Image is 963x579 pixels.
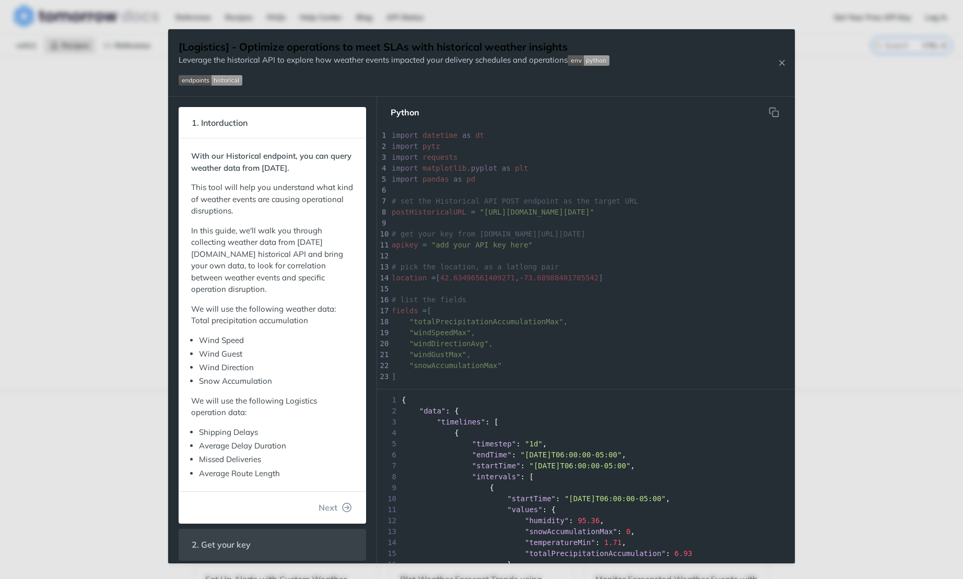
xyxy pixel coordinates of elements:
[392,230,585,238] span: # get your key from [DOMAIN_NAME][URL][DATE]
[769,107,779,117] svg: hidden
[392,274,603,282] span: [ , ]
[179,74,609,86] span: Expand image
[199,440,354,452] li: Average Delay Duration
[377,240,387,251] div: 11
[377,327,387,338] div: 19
[392,339,493,348] span: ,
[199,468,354,480] li: Average Route Length
[382,102,428,123] button: Python
[377,371,387,382] div: 23
[377,526,400,537] span: 13
[377,174,387,185] div: 5
[764,102,784,123] button: Copy
[392,208,466,216] span: postHistoricalURL
[184,113,255,133] span: 1. Intorduction
[377,305,387,316] div: 17
[392,263,559,271] span: # pick the location, as a latlong pair
[377,482,795,493] div: {
[377,196,387,207] div: 7
[310,497,360,518] button: Next
[377,163,387,174] div: 4
[377,439,400,450] span: 5
[472,451,512,459] span: "endTime"
[319,501,337,514] span: Next
[392,142,418,150] span: import
[392,164,528,172] span: .
[392,131,418,139] span: import
[392,164,418,172] span: import
[377,349,387,360] div: 21
[377,493,795,504] div: : ,
[377,207,387,218] div: 8
[377,504,795,515] div: : {
[472,440,516,448] span: "timestep"
[422,175,449,183] span: pandas
[507,505,542,514] span: "values"
[462,131,471,139] span: as
[377,450,795,460] div: : ,
[675,549,692,558] span: 6.93
[377,395,400,406] span: 1
[377,338,387,349] div: 20
[471,208,475,216] span: =
[377,493,400,504] span: 10
[604,538,622,547] span: 1.71
[377,360,387,371] div: 22
[377,406,795,417] div: : {
[377,130,387,141] div: 1
[422,306,427,315] span: =
[377,548,795,559] div: :
[422,241,427,249] span: =
[502,164,511,172] span: as
[422,142,440,150] span: pytz
[377,229,387,240] div: 10
[525,527,617,536] span: "snowAccumulationMax"
[179,40,609,54] h1: [Logistics] - Optimize operations to meet SLAs with historical weather insights
[377,185,387,196] div: 6
[377,428,400,439] span: 4
[377,515,795,526] div: : ,
[521,451,622,459] span: "[DATE]T06:00:00-05:00"
[377,515,400,526] span: 12
[626,527,630,536] span: 0
[377,537,400,548] span: 14
[377,439,795,450] div: : ,
[419,407,446,415] span: "data"
[422,153,457,161] span: requests
[392,153,418,161] span: import
[377,548,400,559] span: 15
[422,164,466,172] span: matplotlib
[199,335,354,347] li: Wind Speed
[507,494,556,503] span: "startTime"
[377,273,387,283] div: 14
[529,462,630,470] span: "[DATE]T06:00:00-05:00"
[377,471,795,482] div: : [
[377,406,400,417] span: 2
[377,428,795,439] div: {
[377,460,795,471] div: : ,
[480,208,594,216] span: "[URL][DOMAIN_NAME][DATE]"
[392,372,396,381] span: ]
[191,225,354,296] p: In this guide, we'll walk you through collecting weather data from [DATE][DOMAIN_NAME] historical...
[578,516,600,525] span: 95.36
[184,535,258,555] span: 2. Get your key
[565,494,666,503] span: "[DATE]T06:00:00-05:00"
[179,107,366,524] section: 1. IntorductionWith our Historical endpoint, you can query weather data from [DATE]. This tool wi...
[440,274,515,282] span: 42.63496561409271
[377,504,400,515] span: 11
[525,440,543,448] span: "1d"
[191,182,354,217] p: This tool will help you understand what kind of weather events are causing operational disruptions.
[524,274,598,282] span: 73.68988401705542
[409,317,563,326] span: "totalPrecipitationAccumulationMax"
[392,306,431,315] span: [
[466,175,475,183] span: pd
[472,462,521,470] span: "startTime"
[392,197,638,205] span: # set the Historical API POST endpoint as the target URL
[392,274,427,282] span: location
[472,472,521,481] span: "intervals"
[377,294,387,305] div: 16
[525,538,595,547] span: "temperatureMin"
[392,317,568,326] span: ,
[377,218,387,229] div: 9
[191,151,351,173] strong: With our Historical endpoint, you can query weather data from [DATE].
